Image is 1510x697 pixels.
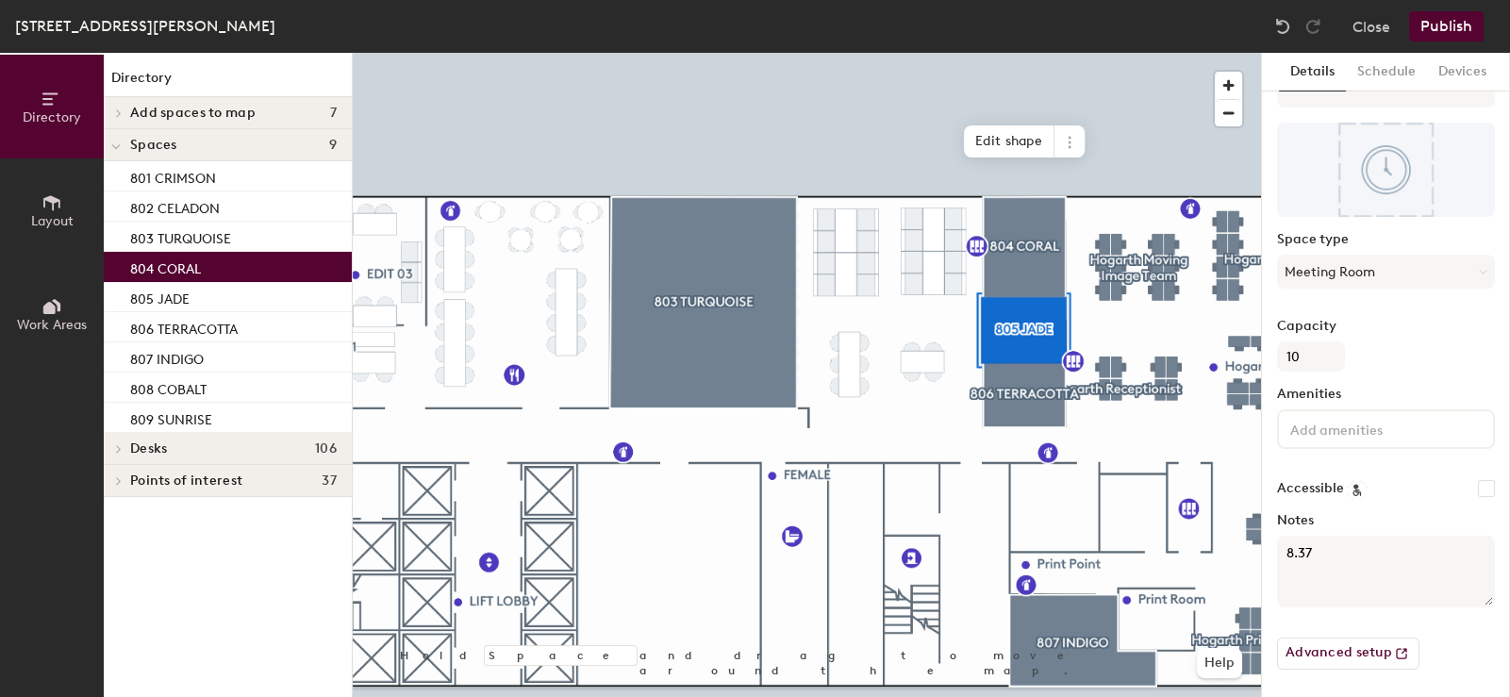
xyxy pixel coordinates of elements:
[15,14,275,38] div: [STREET_ADDRESS][PERSON_NAME]
[17,317,87,333] span: Work Areas
[31,213,74,229] span: Layout
[1409,11,1484,41] button: Publish
[1277,638,1419,670] button: Advanced setup
[1277,319,1495,334] label: Capacity
[1277,387,1495,402] label: Amenities
[130,376,207,398] p: 808 COBALT
[104,68,352,97] h1: Directory
[1279,53,1346,91] button: Details
[130,286,190,307] p: 805 JADE
[130,256,201,277] p: 804 CORAL
[130,407,212,428] p: 809 SUNRISE
[1277,123,1495,217] img: The space named 804 CORAL
[130,441,167,456] span: Desks
[1303,17,1322,36] img: Redo
[130,473,242,489] span: Points of interest
[330,106,337,121] span: 7
[1352,11,1390,41] button: Close
[130,316,238,338] p: 806 TERRACOTTA
[130,165,216,187] p: 801 CRIMSON
[1277,481,1344,496] label: Accessible
[130,225,231,247] p: 803 TURQUOISE
[315,441,337,456] span: 106
[329,138,337,153] span: 9
[1277,536,1495,607] textarea: 8.37
[1197,648,1242,678] button: Help
[322,473,337,489] span: 37
[130,346,204,368] p: 807 INDIGO
[130,195,220,217] p: 802 CELADON
[1427,53,1498,91] button: Devices
[130,106,256,121] span: Add spaces to map
[1346,53,1427,91] button: Schedule
[1286,417,1456,440] input: Add amenities
[130,138,177,153] span: Spaces
[1277,255,1495,289] button: Meeting Room
[1277,232,1495,247] label: Space type
[23,109,81,125] span: Directory
[964,125,1054,158] span: Edit shape
[1277,513,1495,528] label: Notes
[1273,17,1292,36] img: Undo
